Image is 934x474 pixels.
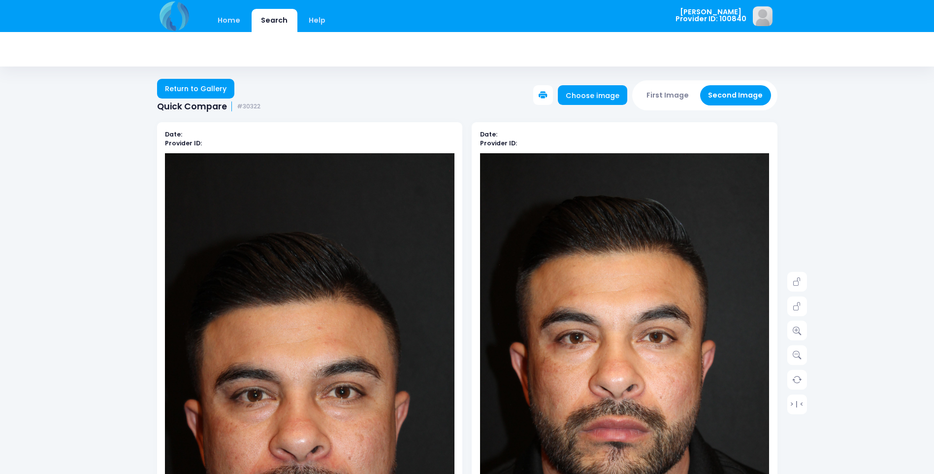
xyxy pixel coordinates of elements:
[558,85,628,105] a: Choose image
[753,6,773,26] img: image
[165,139,202,147] b: Provider ID:
[299,9,335,32] a: Help
[639,85,697,105] button: First Image
[700,85,771,105] button: Second Image
[165,130,182,138] b: Date:
[480,130,497,138] b: Date:
[787,394,807,414] a: > | <
[208,9,250,32] a: Home
[480,139,517,147] b: Provider ID:
[676,8,746,23] span: [PERSON_NAME] Provider ID: 100840
[157,79,235,99] a: Return to Gallery
[252,9,297,32] a: Search
[157,102,227,112] span: Quick Compare
[237,103,260,110] small: #30322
